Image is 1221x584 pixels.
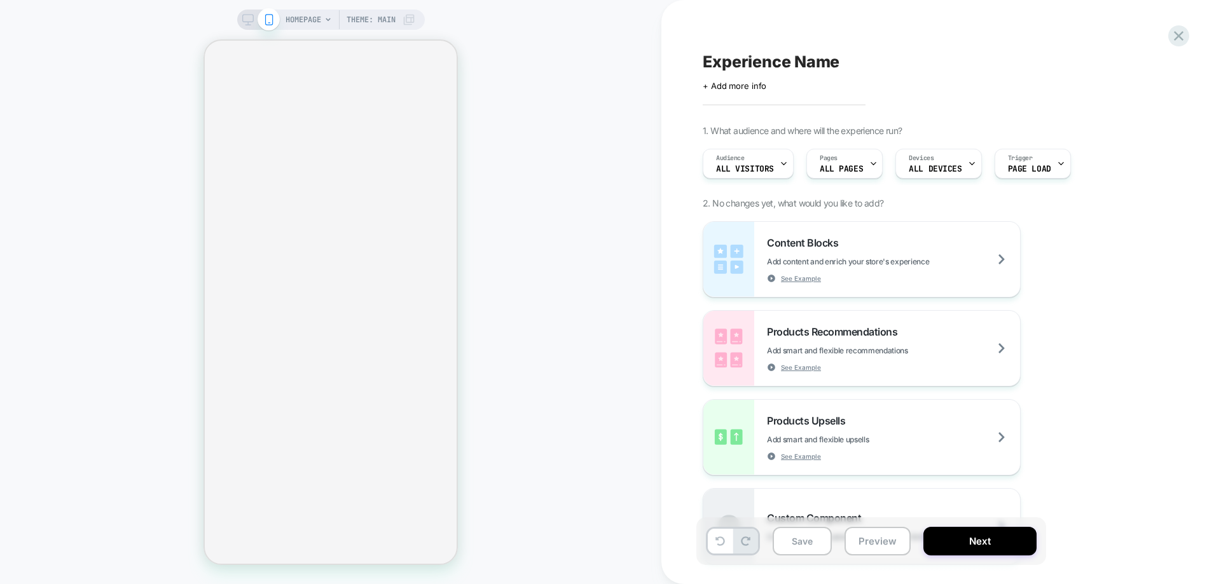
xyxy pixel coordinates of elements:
[1008,165,1051,173] span: Page Load
[716,165,774,173] span: All Visitors
[909,154,934,163] span: Devices
[781,452,821,461] span: See Example
[767,414,852,427] span: Products Upsells
[767,257,993,266] span: Add content and enrich your store's experience
[703,81,766,91] span: + Add more info
[767,346,972,355] span: Add smart and flexible recommendations
[909,165,962,173] span: ALL DEVICES
[767,325,904,338] span: Products Recommendations
[703,198,883,208] span: 2. No changes yet, what would you like to add?
[716,154,745,163] span: Audience
[703,125,902,136] span: 1. What audience and where will the experience run?
[767,435,932,444] span: Add smart and flexible upsells
[781,363,821,372] span: See Example
[820,165,863,173] span: ALL PAGES
[845,527,911,555] button: Preview
[781,274,821,283] span: See Example
[347,10,396,30] span: Theme: MAIN
[923,527,1037,555] button: Next
[767,512,867,524] span: Custom Component
[767,236,845,249] span: Content Blocks
[1008,154,1033,163] span: Trigger
[820,154,838,163] span: Pages
[286,10,321,30] span: HOMEPAGE
[703,52,839,71] span: Experience Name
[773,527,832,555] button: Save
